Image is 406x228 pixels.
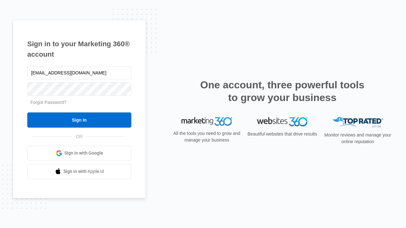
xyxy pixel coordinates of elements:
[30,100,67,105] a: Forgot Password?
[332,117,383,128] img: Top Rated Local
[72,133,87,140] span: OR
[247,131,318,137] p: Beautiful websites that drive results
[171,130,242,143] p: All the tools you need to grow and manage your business
[27,164,131,179] a: Sign in with Apple Id
[181,117,232,126] img: Marketing 360
[27,112,131,128] input: Sign In
[198,79,366,104] h2: One account, three powerful tools to grow your business
[322,132,393,145] p: Monitor reviews and manage your online reputation
[63,168,104,175] span: Sign in with Apple Id
[27,146,131,161] a: Sign in with Google
[64,150,103,156] span: Sign in with Google
[27,39,131,60] h1: Sign in to your Marketing 360® account
[257,117,308,126] img: Websites 360
[27,66,131,79] input: Email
